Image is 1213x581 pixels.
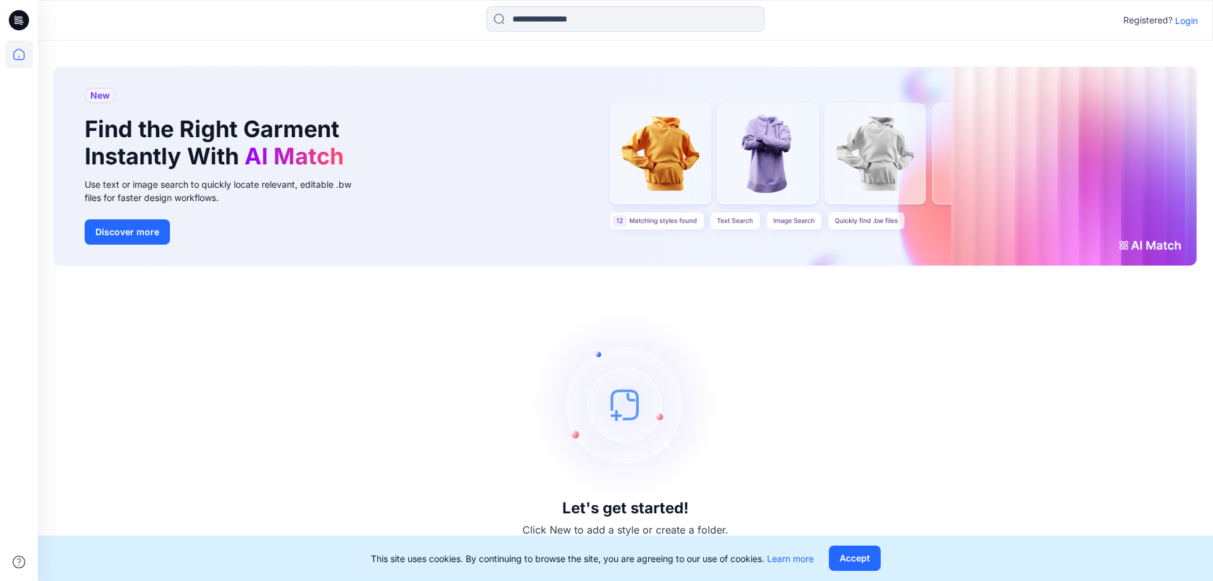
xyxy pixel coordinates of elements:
img: empty-state-image.svg [531,310,720,499]
p: Login [1175,14,1198,27]
h3: Let's get started! [562,499,689,517]
span: New [90,88,110,103]
button: Discover more [85,219,170,245]
span: AI Match [244,142,344,170]
button: Accept [829,546,881,571]
a: Learn more [767,553,814,564]
p: Click New to add a style or create a folder. [522,522,728,537]
p: This site uses cookies. By continuing to browse the site, you are agreeing to our use of cookies. [371,552,814,565]
p: Registered? [1123,13,1173,28]
div: Use text or image search to quickly locate relevant, editable .bw files for faster design workflows. [85,178,369,204]
h1: Find the Right Garment Instantly With [85,116,350,170]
